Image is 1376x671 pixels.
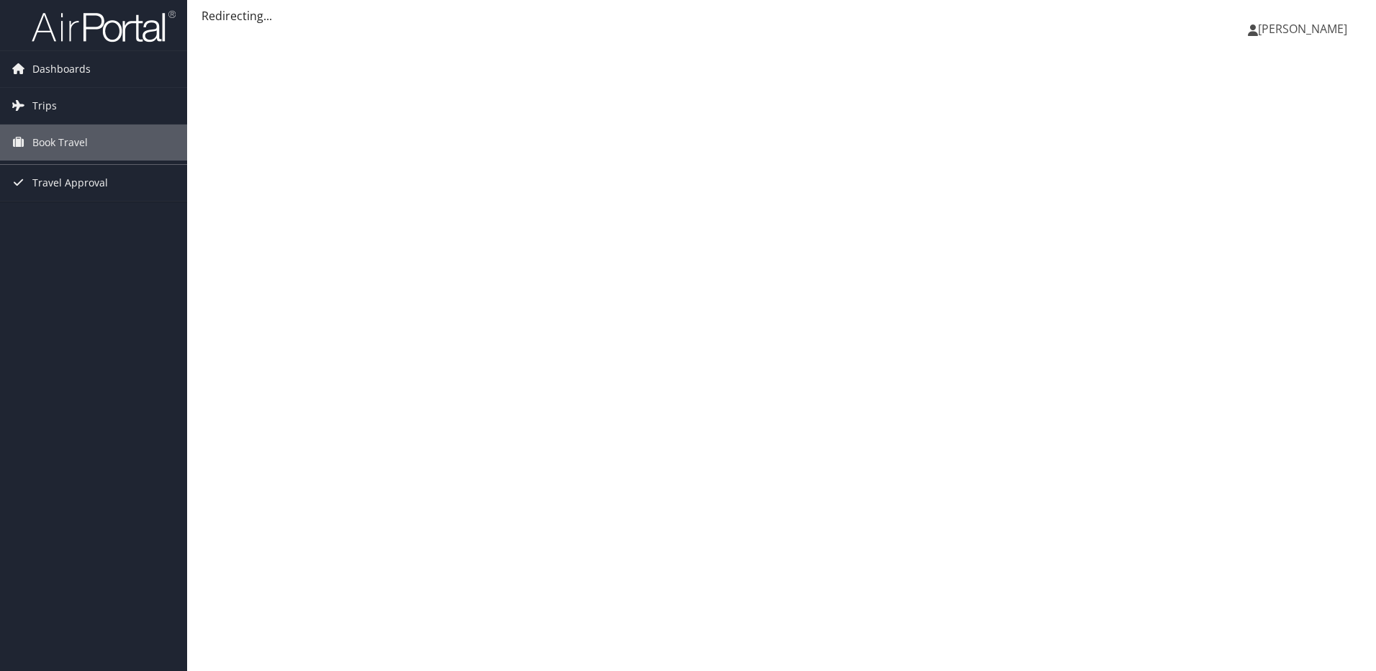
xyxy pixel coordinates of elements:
[32,165,108,201] span: Travel Approval
[202,7,1362,24] div: Redirecting...
[1258,21,1347,37] span: [PERSON_NAME]
[32,51,91,87] span: Dashboards
[1248,7,1362,50] a: [PERSON_NAME]
[32,88,57,124] span: Trips
[32,9,176,43] img: airportal-logo.png
[32,125,88,161] span: Book Travel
